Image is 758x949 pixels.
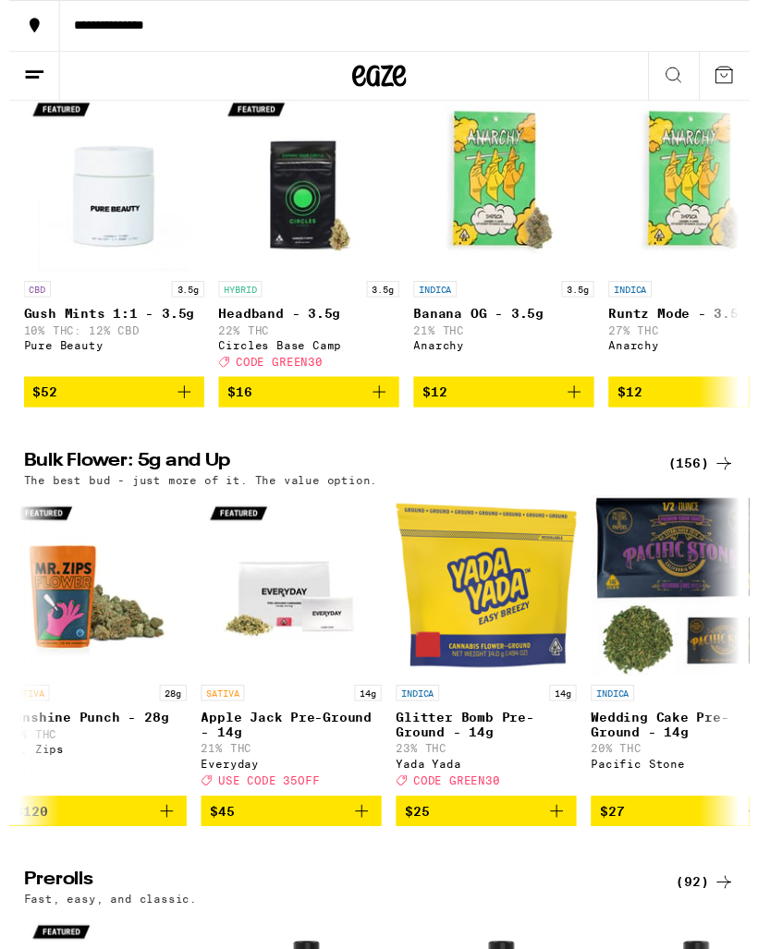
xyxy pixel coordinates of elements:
p: SATIVA [197,701,241,718]
a: Open page for Apple Jack Pre-Ground - 14g from Everyday [197,507,382,814]
a: (92) [683,893,743,915]
div: Anarchy [414,348,599,360]
div: Circles Base Camp [214,348,399,360]
span: $120 [6,823,40,838]
span: CODE GREEN30 [414,794,503,806]
p: INDICA [397,701,441,718]
div: Pure Beauty [15,348,200,360]
span: $25 [406,823,431,838]
p: INDICA [614,288,658,305]
span: $45 [206,823,231,838]
p: Fast, easy, and classic. [15,915,192,927]
span: $52 [24,395,49,409]
button: Add to bag [197,815,382,846]
a: Open page for Gush Mints 1:1 - 3.5g from Pure Beauty [15,94,200,386]
img: Everyday - Apple Jack Pre-Ground - 14g [197,507,382,692]
img: Pure Beauty - Gush Mints 1:1 - 3.5g [15,94,200,279]
p: 23% THC [397,760,581,773]
span: Hi. Need any help? [11,13,133,28]
p: Banana OG - 3.5g [414,314,599,329]
img: Circles Base Camp - Headband - 3.5g [214,94,399,279]
p: INDICA [414,288,458,305]
p: Gush Mints 1:1 - 3.5g [15,314,200,329]
p: 3.5g [166,288,200,305]
button: Add to bag [414,386,599,418]
p: 3.5g [566,288,599,305]
span: $16 [224,395,249,409]
button: Add to bag [397,815,581,846]
p: 14g [554,701,581,718]
span: CODE GREEN30 [232,365,321,377]
p: 3.5g [366,288,399,305]
p: Glitter Bomb Pre-Ground - 14g [397,727,581,757]
button: Add to bag [214,386,399,418]
a: Open page for Banana OG - 3.5g from Anarchy [414,94,599,386]
p: 10% THC: 12% CBD [15,333,200,345]
p: 22% THC [214,333,399,345]
p: INDICA [596,701,641,718]
h2: Bulk Flower: 5g and Up [15,464,653,486]
h2: Prerolls [15,893,653,915]
p: The best bud - just more of it. The value option. [15,486,377,498]
p: 14g [354,701,382,718]
a: Open page for Glitter Bomb Pre-Ground - 14g from Yada Yada [397,507,581,814]
p: 28g [154,701,182,718]
span: $12 [623,395,648,409]
img: Anarchy - Banana OG - 3.5g [414,94,599,279]
a: Open page for Headband - 3.5g from Circles Base Camp [214,94,399,386]
div: Yada Yada [397,776,581,788]
p: 21% THC [414,333,599,345]
span: $27 [605,823,630,838]
p: HYBRID [214,288,259,305]
a: (156) [675,464,743,486]
div: Everyday [197,776,382,788]
p: 21% THC [197,760,382,773]
img: Yada Yada - Glitter Bomb Pre-Ground - 14g [397,507,581,692]
span: USE CODE 35OFF [214,794,318,806]
p: CBD [15,288,43,305]
p: Headband - 3.5g [214,314,399,329]
button: Add to bag [15,386,200,418]
span: $12 [423,395,448,409]
p: Apple Jack Pre-Ground - 14g [197,727,382,757]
